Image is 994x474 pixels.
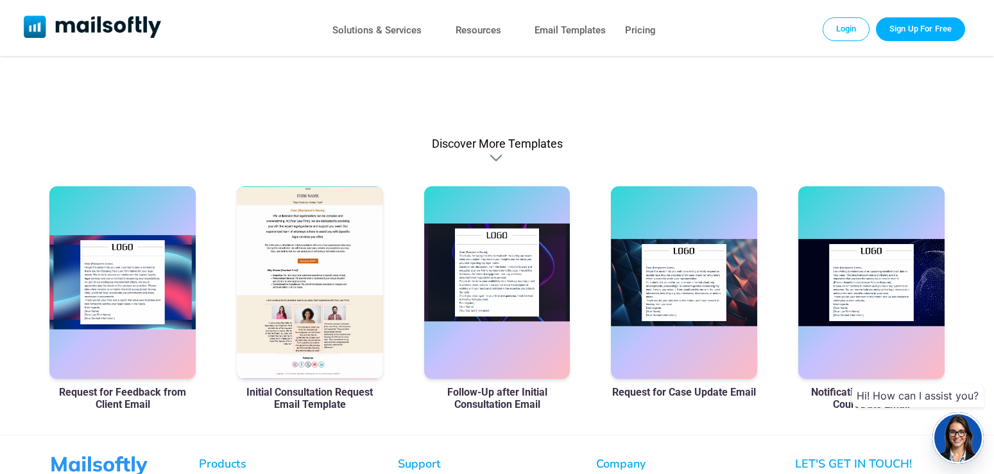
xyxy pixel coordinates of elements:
[424,386,570,410] a: Follow-Up after Initial Consultation Email
[535,21,606,40] a: Email Templates
[823,17,870,40] a: Login
[24,15,162,40] a: Mailsoftly
[798,386,945,410] a: Notification of Deadline or Court Date Email
[852,384,984,407] div: Hi! How can I assist you?
[432,137,563,150] div: Discover More Templates
[456,21,501,40] a: Resources
[625,21,656,40] a: Pricing
[612,386,756,398] a: Request for Case Update Email
[332,21,422,40] a: Solutions & Services
[876,17,965,40] a: Trial
[490,152,505,164] div: Discover More Templates
[49,386,196,410] a: Request for Feedback from Client Email
[237,386,383,410] a: Initial Consultation Request Email Template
